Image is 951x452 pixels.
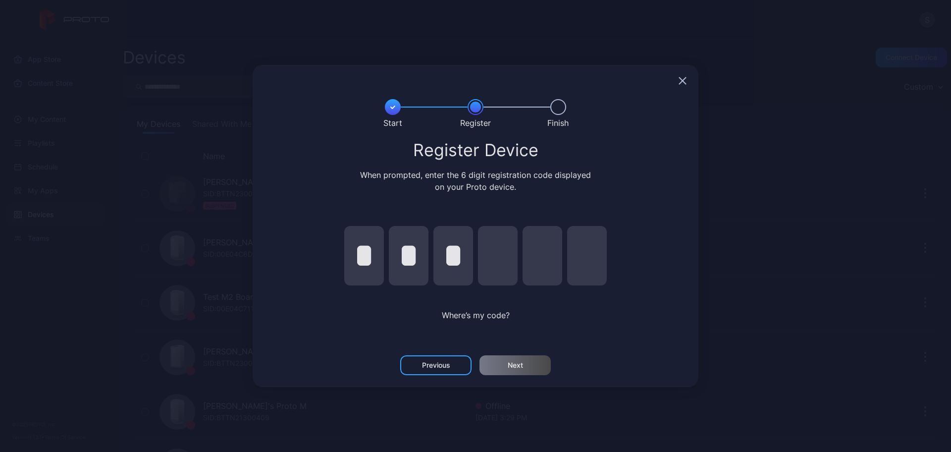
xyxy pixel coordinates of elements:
div: Next [508,361,523,369]
input: pin code 6 of 6 [567,226,607,285]
div: Previous [422,361,450,369]
button: Next [479,355,551,375]
div: When prompted, enter the 6 digit registration code displayed on your Proto device. [358,169,593,193]
div: Register [460,117,491,129]
input: pin code 2 of 6 [389,226,428,285]
input: pin code 1 of 6 [344,226,384,285]
input: pin code 5 of 6 [523,226,562,285]
div: Register Device [264,141,687,159]
div: Finish [547,117,569,129]
input: pin code 4 of 6 [478,226,518,285]
input: pin code 3 of 6 [433,226,473,285]
div: Start [383,117,402,129]
button: Previous [400,355,472,375]
span: Where’s my code? [442,310,510,320]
